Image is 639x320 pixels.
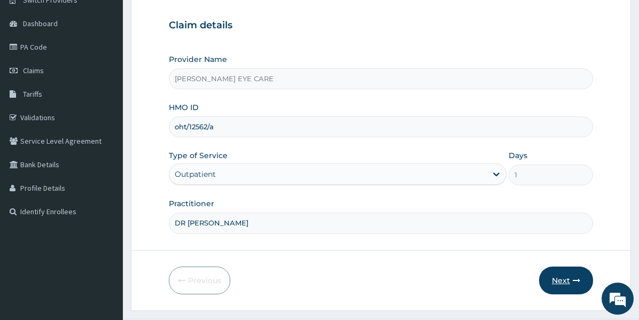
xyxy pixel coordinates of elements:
[23,89,42,99] span: Tariffs
[175,5,201,31] div: Minimize live chat window
[169,150,228,161] label: Type of Service
[56,60,180,74] div: Chat with us now
[175,169,216,179] div: Outpatient
[169,116,593,137] input: Enter HMO ID
[5,209,204,247] textarea: Type your message and hit 'Enter'
[539,267,593,294] button: Next
[23,19,58,28] span: Dashboard
[169,213,593,233] input: Enter Name
[169,20,593,32] h3: Claim details
[62,93,147,201] span: We're online!
[169,102,199,113] label: HMO ID
[169,54,227,65] label: Provider Name
[169,267,230,294] button: Previous
[169,198,214,209] label: Practitioner
[23,66,44,75] span: Claims
[20,53,43,80] img: d_794563401_company_1708531726252_794563401
[509,150,527,161] label: Days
